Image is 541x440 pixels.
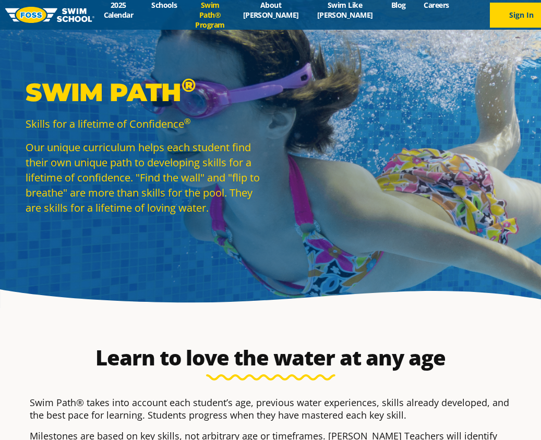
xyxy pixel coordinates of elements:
p: Swim Path® takes into account each student’s age, previous water experiences, skills already deve... [30,396,512,421]
p: Swim Path [26,77,266,108]
img: FOSS Swim School Logo [5,7,94,23]
sup: ® [184,116,190,126]
p: Skills for a lifetime of Confidence [26,116,266,131]
sup: ® [182,74,196,96]
p: Our unique curriculum helps each student find their own unique path to developing skills for a li... [26,140,266,215]
h2: Learn to love the water at any age [25,345,517,370]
